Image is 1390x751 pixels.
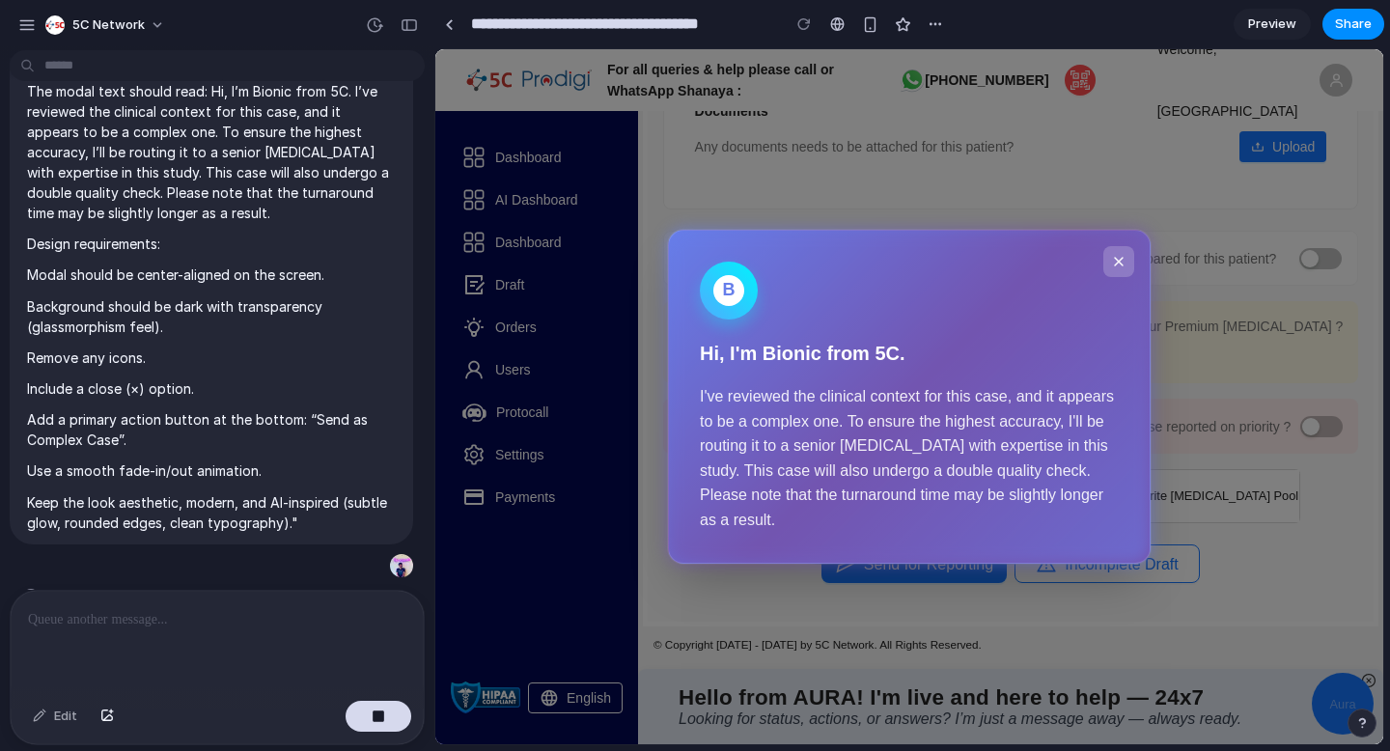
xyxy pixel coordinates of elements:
[1335,14,1372,34] span: Share
[1234,9,1311,40] a: Preview
[27,492,396,533] p: Keep the look aesthetic, modern, and AI-inspired (subtle glow, rounded edges, clean typography)."
[27,264,396,285] p: Modal should be center-aligned on the screen.
[278,226,309,257] div: B
[264,335,683,484] p: I've reviewed the clinical context for this case, and it appears to be a complex one. To ensure t...
[27,460,396,481] p: Use a smooth fade-in/out animation.
[27,378,396,399] p: Include a close (×) option.
[27,234,396,254] p: Design requirements:
[27,81,396,223] p: The modal text should read: Hi, I’m Bionic from 5C. I’ve reviewed the clinical context for this c...
[27,296,396,337] p: Background should be dark with transparency (glassmorphism feel).
[72,15,145,35] span: 5C Network
[27,348,396,368] p: Remove any icons.
[27,409,396,450] p: Add a primary action button at the bottom: “Send as Complex Case”.
[38,10,175,41] button: 5C Network
[1322,9,1384,40] button: Share
[50,587,226,607] span: Focusing the digital lens ..
[1248,14,1296,34] span: Preview
[264,290,683,320] h3: Hi, I'm Bionic from 5C.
